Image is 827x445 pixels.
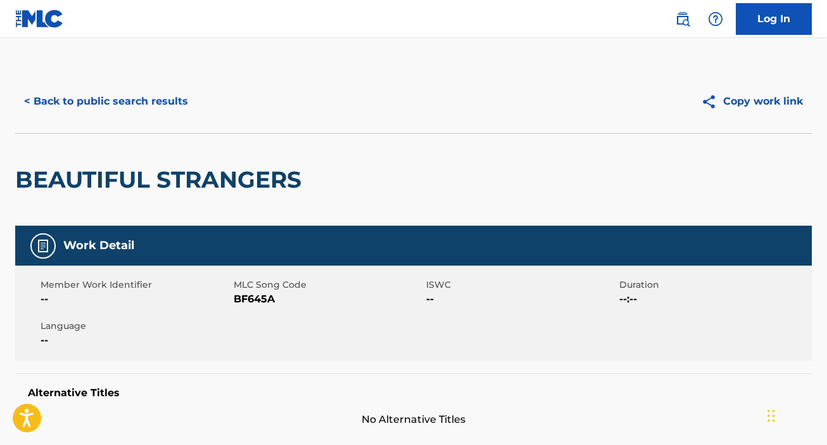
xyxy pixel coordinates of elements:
img: MLC Logo [15,10,64,28]
iframe: Chat Widget [764,384,827,445]
span: MLC Song Code [234,278,424,292]
span: No Alternative Titles [15,412,812,427]
a: Log In [736,3,812,35]
h2: BEAUTIFUL STRANGERS [15,165,308,194]
span: -- [41,333,230,348]
img: help [708,11,723,27]
span: -- [426,292,616,307]
img: Copy work link [701,94,723,110]
h5: Work Detail [63,238,134,253]
img: Work Detail [35,238,51,254]
button: Copy work link [692,86,812,117]
h5: Alternative Titles [28,387,799,399]
button: < Back to public search results [15,86,197,117]
div: Help [703,6,728,32]
img: search [675,11,690,27]
span: Member Work Identifier [41,278,230,292]
span: Language [41,319,230,333]
span: ISWC [426,278,616,292]
span: --:-- [619,292,809,307]
span: -- [41,292,230,307]
span: Duration [619,278,809,292]
a: Public Search [670,6,695,32]
span: BF645A [234,292,424,307]
div: Drag [767,397,775,435]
